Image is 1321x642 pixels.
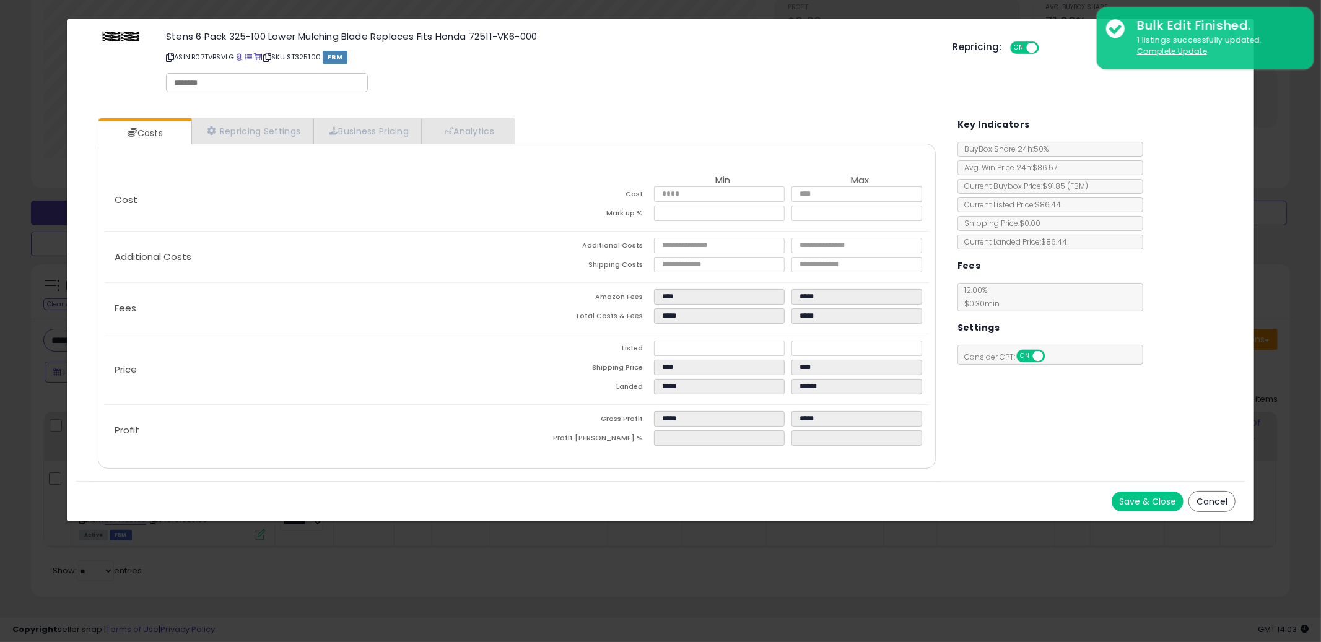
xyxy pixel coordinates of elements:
[1043,351,1063,362] span: OFF
[958,285,1000,309] span: 12.00 %
[957,258,981,274] h5: Fees
[517,379,654,398] td: Landed
[105,425,517,435] p: Profit
[105,365,517,375] p: Price
[517,289,654,308] td: Amazon Fees
[517,360,654,379] td: Shipping Price
[517,238,654,257] td: Additional Costs
[958,144,1049,154] span: BuyBox Share 24h: 50%
[1067,181,1088,191] span: ( FBM )
[517,341,654,360] td: Listed
[958,199,1061,210] span: Current Listed Price: $86.44
[1137,46,1207,56] u: Complete Update
[517,206,654,225] td: Mark up %
[422,118,513,144] a: Analytics
[517,411,654,430] td: Gross Profit
[1018,351,1033,362] span: ON
[313,118,422,144] a: Business Pricing
[791,175,929,186] th: Max
[166,32,934,41] h3: Stens 6 Pack 325-100 Lower Mulching Blade Replaces Fits Honda 72511-VK6-000
[953,42,1002,52] h5: Repricing:
[236,52,243,62] a: BuyBox page
[105,252,517,262] p: Additional Costs
[958,162,1057,173] span: Avg. Win Price 24h: $86.57
[102,32,139,41] img: 319CF2kToZL._SL60_.jpg
[1037,43,1057,53] span: OFF
[517,186,654,206] td: Cost
[958,218,1040,228] span: Shipping Price: $0.00
[1128,35,1304,58] div: 1 listings successfully updated.
[958,181,1088,191] span: Current Buybox Price:
[1188,491,1236,512] button: Cancel
[958,236,1067,247] span: Current Landed Price: $86.44
[191,118,314,144] a: Repricing Settings
[1128,17,1304,35] div: Bulk Edit Finished.
[1042,181,1088,191] span: $91.85
[245,52,252,62] a: All offer listings
[958,298,1000,309] span: $0.30 min
[98,121,190,145] a: Costs
[517,257,654,276] td: Shipping Costs
[105,195,517,205] p: Cost
[1011,43,1027,53] span: ON
[254,52,261,62] a: Your listing only
[958,352,1062,362] span: Consider CPT:
[517,308,654,328] td: Total Costs & Fees
[957,117,1030,132] h5: Key Indicators
[166,47,934,67] p: ASIN: B07TVBSVLG | SKU: ST325100
[1112,492,1184,511] button: Save & Close
[654,175,791,186] th: Min
[957,320,1000,336] h5: Settings
[105,303,517,313] p: Fees
[517,430,654,449] td: Profit [PERSON_NAME] %
[323,51,347,64] span: FBM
